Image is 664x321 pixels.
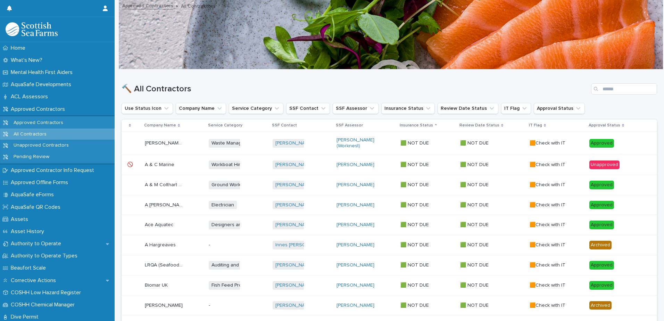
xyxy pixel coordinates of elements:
[400,281,430,288] p: 🟩 NOT DUE
[460,261,490,268] p: 🟩 NOT DUE
[530,301,567,308] p: 🟧Check with IT
[145,201,185,208] p: A MacKinnon Electrical Contracting
[589,281,614,290] div: Approved
[8,204,66,211] p: AquaSafe QR Codes
[209,201,237,209] span: Electrician
[122,103,173,114] button: Use Status Icon
[8,142,74,148] p: Unapproved Contractors
[8,228,50,235] p: Asset History
[337,303,374,308] a: [PERSON_NAME]
[589,221,614,229] div: Approved
[8,167,100,174] p: Approved Contractor Info Request
[229,103,283,114] button: Service Category
[530,160,567,168] p: 🟧Check with IT
[460,241,490,248] p: 🟩 NOT DUE
[209,242,247,248] p: -
[181,2,215,9] p: All Contractors
[530,139,567,146] p: 🟧Check with IT
[530,281,567,288] p: 🟧Check with IT
[122,235,657,255] tr: A HargreavesA Hargreaves -Innes [PERSON_NAME] [PERSON_NAME] 🟩 NOT DUE🟩 NOT DUE 🟩 NOT DUE🟩 NOT DUE...
[337,222,374,228] a: [PERSON_NAME]
[209,261,270,270] span: Auditing and Certification
[589,261,614,270] div: Approved
[8,277,61,284] p: Corrective Actions
[275,182,313,188] a: [PERSON_NAME]
[337,242,374,248] a: [PERSON_NAME]
[145,181,185,188] p: A & M Colthart Ltd
[145,281,169,288] p: Biomar UK
[589,122,620,129] p: Approval Status
[145,261,185,268] p: LRQA (Seafood) Ltd
[122,1,173,9] a: Approved Contractors
[459,122,499,129] p: Review Date Status
[530,221,567,228] p: 🟧Check with IT
[400,181,430,188] p: 🟩 NOT DUE
[122,195,657,215] tr: A [PERSON_NAME] Electrical ContractingA [PERSON_NAME] Electrical Contracting Electrician[PERSON_N...
[145,160,176,168] p: A & C Marine
[589,241,612,249] div: Archived
[275,262,313,268] a: [PERSON_NAME]
[589,160,620,169] div: Unapproved
[400,201,430,208] p: 🟩 NOT DUE
[122,215,657,235] tr: Ace AquatecAce Aquatec Designers and Installers (Processing[PERSON_NAME] [PERSON_NAME] 🟩 NOT DUE🟩...
[589,201,614,209] div: Approved
[122,84,588,94] h1: 🔨 All Contractors
[460,301,490,308] p: 🟩 NOT DUE
[8,191,59,198] p: AquaSafe eForms
[275,303,313,308] a: [PERSON_NAME]
[275,242,327,248] a: Innes [PERSON_NAME]
[122,175,657,195] tr: A & M Colthart LtdA & M Colthart Ltd Ground Work[PERSON_NAME] [PERSON_NAME] 🟩 NOT DUE🟩 NOT DUE 🟩 ...
[438,103,498,114] button: Review Date Status
[6,22,58,36] img: bPIBxiqnSb2ggTQWdOVV
[145,301,184,308] p: [PERSON_NAME]
[530,241,567,248] p: 🟧Check with IT
[209,281,258,290] span: Fish Feed Producer
[337,202,374,208] a: [PERSON_NAME]
[589,139,614,148] div: Approved
[337,262,374,268] a: [PERSON_NAME]
[460,221,490,228] p: 🟩 NOT DUE
[460,201,490,208] p: 🟩 NOT DUE
[8,106,70,113] p: Approved Contractors
[337,137,375,149] a: [PERSON_NAME] (Worknest)
[275,282,313,288] a: [PERSON_NAME]
[275,222,313,228] a: [PERSON_NAME]
[145,241,177,248] p: A Hargreaves
[8,131,52,137] p: All Contractors
[286,103,330,114] button: SSF Contact
[333,103,379,114] button: SSF Assessor
[381,103,435,114] button: Insurance Status
[209,221,296,229] span: Designers and Installers (Processing
[8,253,83,259] p: Authority to Operate Types
[8,45,31,51] p: Home
[530,181,567,188] p: 🟧Check with IT
[8,120,69,126] p: Approved Contractors
[400,160,430,168] p: 🟩 NOT DUE
[122,132,657,155] tr: [PERSON_NAME] Special Projects Limited[PERSON_NAME] Special Projects Limited Waste Management[PER...
[209,160,246,169] span: Workboat Hire
[122,255,657,275] tr: LRQA (Seafood) LtdLRQA (Seafood) Ltd Auditing and Certification[PERSON_NAME] [PERSON_NAME] 🟩 NOT ...
[8,302,80,308] p: COSHH Chemical Manager
[275,202,313,208] a: [PERSON_NAME]
[275,140,313,146] a: [PERSON_NAME]
[144,122,176,129] p: Company Name
[589,301,612,310] div: Archived
[176,103,226,114] button: Company Name
[336,122,363,129] p: SSF Assessor
[275,162,313,168] a: [PERSON_NAME]
[122,295,657,315] tr: [PERSON_NAME][PERSON_NAME] -[PERSON_NAME] [PERSON_NAME] 🟩 NOT DUE🟩 NOT DUE 🟩 NOT DUE🟩 NOT DUE 🟧Ch...
[534,103,585,114] button: Approval Status
[127,160,134,168] p: 🚫
[400,241,430,248] p: 🟩 NOT DUE
[337,282,374,288] a: [PERSON_NAME]
[460,281,490,288] p: 🟩 NOT DUE
[460,181,490,188] p: 🟩 NOT DUE
[337,162,374,168] a: [PERSON_NAME]
[400,139,430,146] p: 🟩 NOT DUE
[529,122,542,129] p: IT Flag
[8,93,53,100] p: ACL Assessors
[209,303,247,308] p: -
[8,240,67,247] p: Authority to Operate
[8,265,51,271] p: Beaufort Scale
[122,155,657,175] tr: 🚫🚫 A & C MarineA & C Marine Workboat Hire[PERSON_NAME] [PERSON_NAME] 🟩 NOT DUE🟩 NOT DUE 🟩 NOT DUE...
